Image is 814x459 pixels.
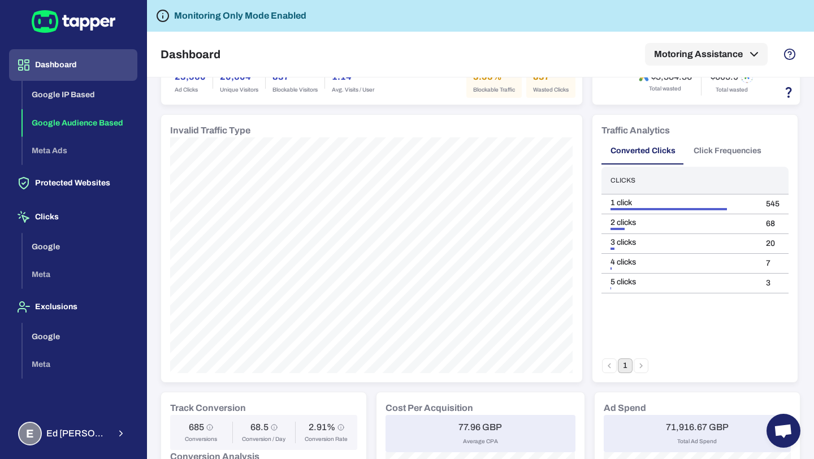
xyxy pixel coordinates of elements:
[757,274,789,293] td: 3
[604,401,646,415] h6: Ad Spend
[666,422,729,433] h6: 71,916.67 GBP
[716,86,748,94] span: Total wasted
[206,424,213,431] svg: Conversions
[332,86,374,94] span: Avg. Visits / User
[9,177,137,187] a: Protected Websites
[46,428,109,439] span: Ed [PERSON_NAME]
[601,137,685,164] button: Converted Clicks
[23,109,137,137] button: Google Audience Based
[9,301,137,311] a: Exclusions
[610,237,748,248] div: 3 clicks
[618,358,633,373] button: page 1
[386,401,473,415] h6: Cost Per Acquisition
[250,422,269,433] h6: 68.5
[610,198,748,208] div: 1 click
[610,218,748,228] div: 2 clicks
[23,233,137,261] button: Google
[175,86,206,94] span: Ad Clicks
[156,9,170,23] svg: Tapper is not blocking any fraudulent activity for this domain
[9,59,137,69] a: Dashboard
[757,194,789,214] td: 545
[463,438,498,445] span: Average CPA
[601,358,649,373] nav: pagination navigation
[18,422,42,445] div: E
[174,9,306,23] h6: Monitoring Only Mode Enabled
[9,167,137,199] button: Protected Websites
[685,137,770,164] button: Click Frequencies
[757,254,789,274] td: 7
[9,211,137,221] a: Clicks
[242,435,285,443] span: Conversion / Day
[220,86,258,94] span: Unique Visitors
[9,201,137,233] button: Clicks
[645,43,768,66] button: Motoring Assistance
[458,422,502,433] h6: 77.96 GBP
[185,435,217,443] span: Conversions
[189,422,204,433] h6: 685
[533,86,569,94] span: Wasted Clicks
[649,85,681,93] span: Total wasted
[23,89,137,99] a: Google IP Based
[9,49,137,81] button: Dashboard
[601,167,757,194] th: Clicks
[161,47,220,61] h5: Dashboard
[610,277,748,287] div: 5 clicks
[9,417,137,450] button: EEd [PERSON_NAME]
[23,323,137,351] button: Google
[9,291,137,323] button: Exclusions
[170,124,250,137] h6: Invalid Traffic Type
[305,435,348,443] span: Conversion Rate
[610,257,748,267] div: 4 clicks
[23,241,137,250] a: Google
[23,117,137,127] a: Google Audience Based
[272,86,318,94] span: Blockable Visitors
[601,124,670,137] h6: Traffic Analytics
[170,401,246,415] h6: Track Conversion
[271,424,278,431] svg: Conversion / Day
[23,331,137,340] a: Google
[779,83,798,102] button: Estimation based on the quantity of invalid click x cost-per-click.
[337,424,344,431] svg: Conversion Rate
[309,422,335,433] h6: 2.91%
[767,414,800,448] div: Open chat
[473,86,515,94] span: Blockable Traffic
[677,438,717,445] span: Total Ad Spend
[23,81,137,109] button: Google IP Based
[757,214,789,234] td: 68
[757,234,789,254] td: 20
